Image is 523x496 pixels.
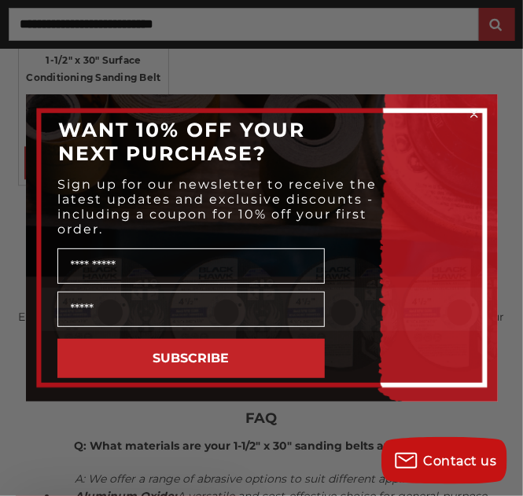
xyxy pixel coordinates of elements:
span: Sign up for our newsletter to receive the latest updates and exclusive discounts - including a co... [58,177,378,237]
span: Contact us [424,454,497,468]
button: Close dialog [466,106,482,122]
button: Contact us [381,437,507,484]
button: SUBSCRIBE [57,339,325,378]
span: WANT 10% OFF YOUR NEXT PURCHASE? [59,118,306,165]
input: Email [57,292,325,327]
